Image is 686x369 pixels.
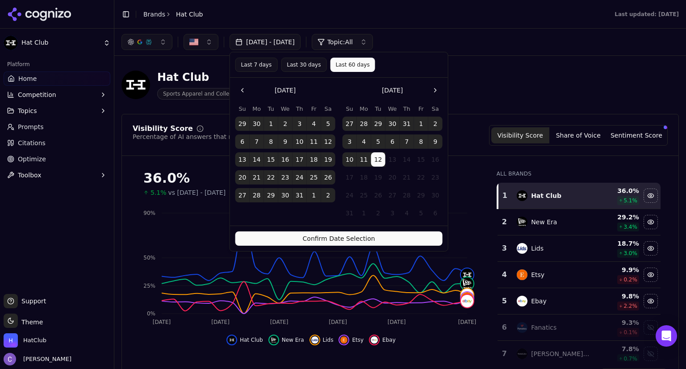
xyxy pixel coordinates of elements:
span: 0.7 % [623,355,637,362]
span: Competition [18,90,56,99]
span: Lids [323,336,334,344]
div: 36.0% [143,170,479,186]
img: hat club [228,336,235,344]
span: [PERSON_NAME] [20,355,71,363]
th: Monday [250,105,264,113]
span: 5.1% [151,188,167,197]
span: Etsy [352,336,364,344]
span: Hat Club [176,10,203,19]
div: 36.0 % [598,186,639,195]
div: 7.8 % [598,344,639,353]
button: Saturday, July 19th, 2025, selected [321,152,335,167]
img: etsy [461,292,473,305]
button: Confirm Date Selection [235,231,443,246]
tspan: 90% [143,210,155,216]
button: Saturday, July 26th, 2025, selected [321,170,335,184]
button: Go to the Previous Month [235,83,250,97]
button: Visibility Score [491,127,549,143]
a: Home [4,71,110,86]
button: Competition [4,88,110,102]
tspan: [DATE] [458,319,477,325]
img: ebay [461,295,473,307]
button: Saturday, July 5th, 2025, selected [321,117,335,131]
button: Hide lids data [644,241,658,256]
img: Hat Club [4,36,18,50]
table: August 2025 [343,105,443,220]
a: Optimize [4,152,110,166]
div: 4 [501,269,508,280]
span: Topic: All [327,38,353,46]
tr: 4etsyEtsy9.9%0.2%Hide etsy data [498,262,661,288]
img: HatClub [4,333,18,348]
button: Hide ebay data [369,335,396,345]
button: Today, Tuesday, August 12th, 2025, selected [371,152,385,167]
button: Sunday, August 3rd, 2025, selected [343,134,357,149]
button: Go to the Next Month [428,83,443,97]
button: Sunday, July 27th, 2025, selected [343,117,357,131]
span: Citations [18,138,46,147]
th: Saturday [321,105,335,113]
button: Thursday, July 31st, 2025, selected [293,188,307,202]
img: ebay [371,336,378,344]
tr: 7mitchell & ness[PERSON_NAME] & [PERSON_NAME]7.8%0.7%Show mitchell & ness data [498,341,661,367]
button: Friday, July 4th, 2025, selected [307,117,321,131]
span: vs [DATE] - [DATE] [168,188,226,197]
button: Saturday, August 2nd, 2025, selected [428,117,443,131]
div: 18.7 % [598,239,639,248]
button: Wednesday, July 16th, 2025, selected [278,152,293,167]
img: mitchell & ness [517,348,527,359]
div: [PERSON_NAME] & [PERSON_NAME] [531,349,590,358]
span: 0.1 % [623,329,637,336]
tr: 5ebayEbay9.8%2.2%Hide ebay data [498,288,661,314]
button: Sunday, July 6th, 2025, selected [235,134,250,149]
img: lids [461,289,473,301]
span: Prompts [18,122,44,131]
button: Show mitchell & ness data [644,347,658,361]
th: Thursday [293,105,307,113]
span: Theme [18,319,43,326]
img: fanatics [517,322,527,333]
button: Hide hat club data [226,335,263,345]
button: Hide new era data [644,215,658,229]
button: Sentiment Score [607,127,665,143]
a: Citations [4,136,110,150]
div: New Era [531,218,557,226]
button: Hide etsy data [339,335,364,345]
span: 3.4 % [623,223,637,231]
img: new era [517,217,527,227]
img: hat club [517,190,527,201]
tspan: [DATE] [329,319,347,325]
button: Monday, July 28th, 2025, selected [250,188,264,202]
div: 5 [501,296,508,306]
button: Friday, July 11th, 2025, selected [307,134,321,149]
button: Thursday, July 31st, 2025, selected [400,117,414,131]
tr: 2new eraNew Era29.2%3.4%Hide new era data [498,209,661,235]
th: Thursday [400,105,414,113]
button: Wednesday, July 30th, 2025, selected [385,117,400,131]
th: Friday [414,105,428,113]
button: Friday, July 18th, 2025, selected [307,152,321,167]
button: Thursday, July 3rd, 2025, selected [293,117,307,131]
button: Last 60 days [330,58,375,72]
img: hat club [461,268,473,281]
tspan: 50% [143,255,155,261]
th: Sunday [235,105,250,113]
button: Thursday, July 17th, 2025, selected [293,152,307,167]
th: Wednesday [278,105,293,113]
th: Wednesday [385,105,400,113]
nav: breadcrumb [143,10,203,19]
button: Monday, July 7th, 2025, selected [250,134,264,149]
span: Ebay [382,336,396,344]
button: Topics [4,104,110,118]
button: Monday, July 14th, 2025, selected [250,152,264,167]
div: Platform [4,57,110,71]
img: lids [517,243,527,254]
span: 5.1 % [623,197,637,204]
button: Hide new era data [268,335,304,345]
div: Lids [531,244,544,253]
button: Tuesday, August 5th, 2025, selected [371,134,385,149]
span: Support [18,297,46,306]
div: 6 [501,322,508,333]
button: Tuesday, July 1st, 2025, selected [264,117,278,131]
button: Tuesday, July 29th, 2025, selected [264,188,278,202]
